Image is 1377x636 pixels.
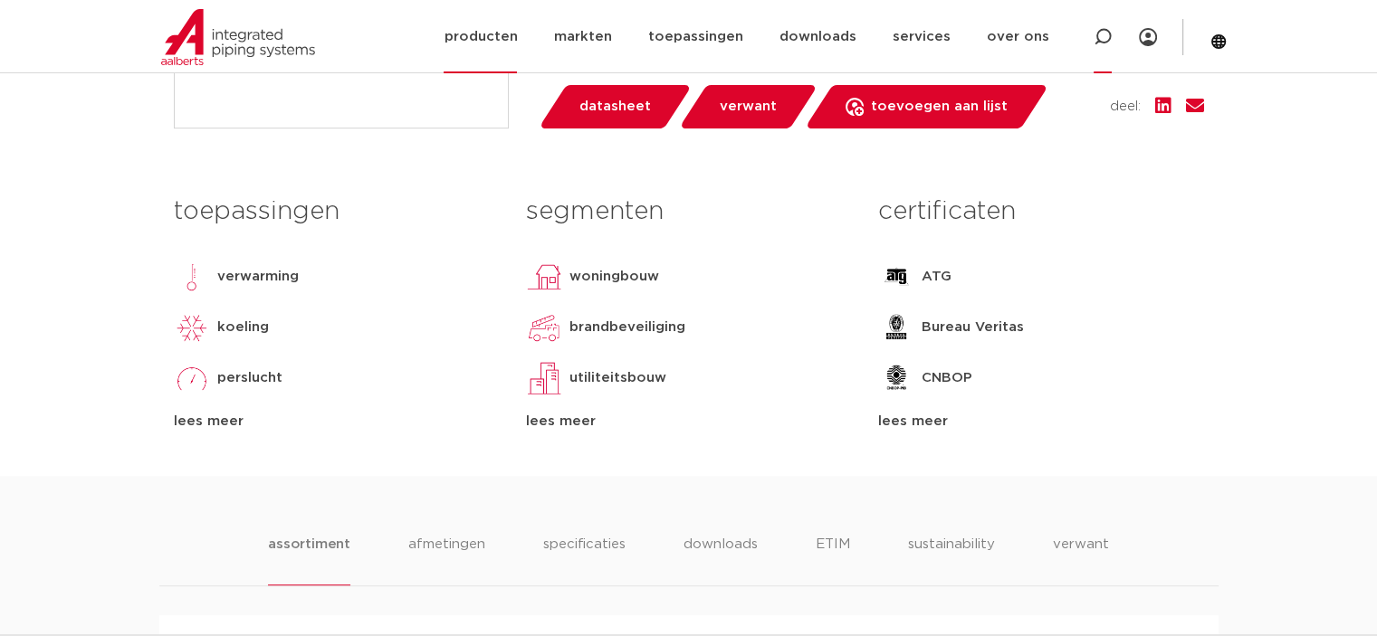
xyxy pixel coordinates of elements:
img: CNBOP [878,360,914,396]
p: utiliteitsbouw [569,367,666,389]
li: verwant [1053,534,1109,585]
span: verwant [720,92,777,121]
p: CNBOP [922,367,972,389]
img: perslucht [174,360,210,396]
span: deel: [1110,96,1141,118]
p: Bureau Veritas [922,317,1024,338]
a: datasheet [538,85,692,128]
img: ATG [878,259,914,295]
li: sustainability [908,534,995,585]
p: perslucht [217,367,282,389]
span: toevoegen aan lijst [871,92,1008,121]
img: brandbeveiliging [526,309,562,346]
img: utiliteitsbouw [526,360,562,396]
img: koeling [174,309,210,346]
a: verwant [678,85,818,128]
span: datasheet [579,92,651,121]
li: specificaties [543,534,626,585]
img: Bureau Veritas [878,309,914,346]
img: woningbouw [526,259,562,295]
h3: toepassingen [174,194,499,230]
p: brandbeveiliging [569,317,685,338]
li: assortiment [268,534,350,585]
div: lees meer [526,411,851,432]
h3: segmenten [526,194,851,230]
h3: certificaten [878,194,1203,230]
p: koeling [217,317,269,338]
p: woningbouw [569,266,659,288]
li: afmetingen [408,534,485,585]
p: verwarming [217,266,299,288]
div: lees meer [174,411,499,432]
p: ATG [922,266,951,288]
li: ETIM [816,534,850,585]
div: lees meer [878,411,1203,432]
img: verwarming [174,259,210,295]
li: downloads [684,534,758,585]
